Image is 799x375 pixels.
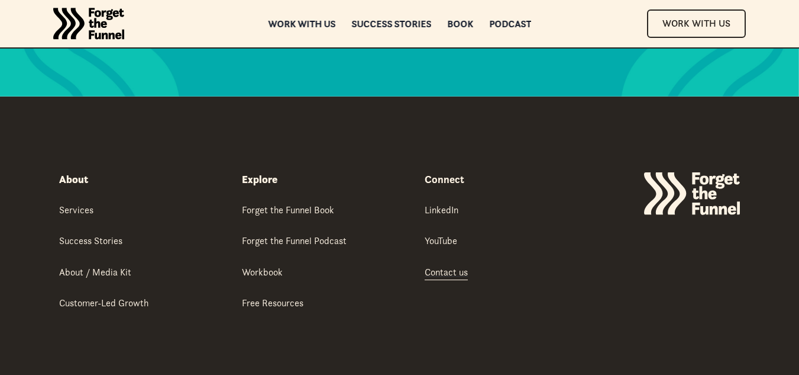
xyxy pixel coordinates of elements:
div: Customer-Led Growth [59,296,148,309]
a: Work With Us [647,9,746,37]
a: Work with us [268,20,335,28]
div: Services [59,203,93,216]
a: Podcast [489,20,531,28]
div: Contact us [425,265,468,278]
a: YouTube [425,234,457,249]
div: Forget the Funnel Podcast [242,234,347,247]
a: Success Stories [59,234,122,249]
strong: Connect [425,172,464,186]
a: Free Resources [242,296,303,311]
div: Forget the Funnel Book [242,203,334,216]
a: Forget the Funnel Book [242,203,334,218]
a: Contact us [425,265,468,280]
a: LinkedIn [425,203,458,218]
div: Success Stories [59,234,122,247]
a: Customer-Led Growth [59,296,148,311]
a: Success Stories [351,20,431,28]
div: About [59,172,88,187]
div: LinkedIn [425,203,458,216]
div: Workbook [242,265,283,278]
div: Free Resources [242,296,303,309]
div: Explore [242,172,277,187]
div: YouTube [425,234,457,247]
div: About / Media Kit [59,265,131,278]
a: Workbook [242,265,283,280]
a: Services [59,203,93,218]
a: Forget the Funnel Podcast [242,234,347,249]
a: Book [447,20,473,28]
a: About / Media Kit [59,265,131,280]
